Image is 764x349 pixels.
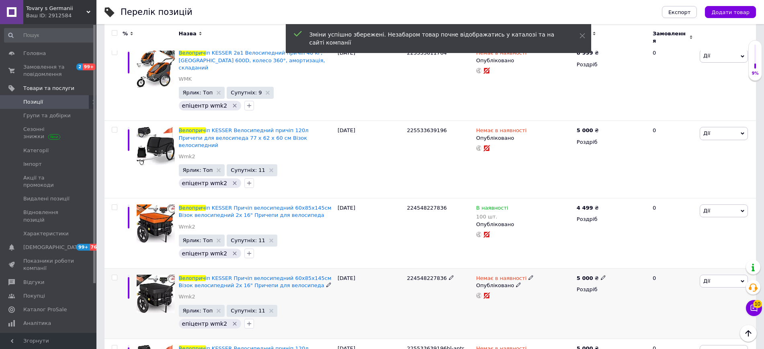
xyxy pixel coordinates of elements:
span: Товари та послуги [23,85,74,92]
span: епіцентр wmk2 [182,102,227,109]
span: Немає в наявності [476,127,526,136]
span: Ярлик: Топ [183,90,213,95]
svg: Видалити мітку [231,320,238,327]
div: Роздріб [577,139,646,146]
span: Відновлення позицій [23,209,74,223]
div: Роздріб [577,216,646,223]
span: 2 [76,63,83,70]
div: 0 [648,198,698,269]
span: Ярлик: Топ [183,167,213,173]
span: Експорт [668,9,691,15]
a: Wmk2 [179,223,195,231]
a: Wmk2 [179,293,195,300]
div: 0 [648,269,698,339]
span: Велоприч [179,127,205,133]
img: Велоприцеп KESSER 2в1 Прицеп велосипедный 40 кг, Оксфорд 600D, колесо 360°, амортизация, складной [137,49,175,88]
div: Роздріб [577,286,646,293]
div: Роздріб [577,61,646,68]
svg: Видалити мітку [231,250,238,257]
span: Ярлик: Топ [183,308,213,313]
span: % [123,30,128,37]
span: епіцентр wmk2 [182,250,227,257]
span: В наявності [476,205,508,213]
span: 225533639196 [407,127,447,133]
div: ₴ [577,204,599,212]
span: Велоприч [179,205,205,211]
span: 224548227836 [407,205,447,211]
div: Перелік позицій [121,8,193,16]
button: Додати товар [705,6,756,18]
span: Супутніх: 9 [231,90,262,95]
div: ₴ [577,127,599,134]
span: 99+ [83,63,96,70]
b: 5 000 [577,127,593,133]
span: Аналітика [23,320,51,327]
div: 9% [749,71,762,76]
span: Покупці [23,292,45,300]
span: 10 [753,298,762,306]
span: Назва [179,30,197,37]
span: Видалені позиції [23,195,70,202]
span: Дії [703,208,710,214]
div: Опубліковано [476,221,573,228]
span: Категорії [23,147,49,154]
img: Велоприцеп KESSER Прицеп велосипедный 60x85x145см Тележка велосипедная 2x 16" Прицепы для велосипеда [137,204,175,243]
span: Імпорт [23,161,42,168]
svg: Видалити мітку [231,180,238,186]
span: 76 [90,244,99,251]
div: [DATE] [336,198,405,269]
a: WMK [179,76,192,83]
span: Немає в наявності [476,275,526,284]
a: Wmk2 [179,153,195,160]
span: Дії [703,130,710,136]
span: Супутніх: 11 [231,167,265,173]
a: Велопричіп KESSER 2в1 Велосипедний причіп 40 кг, [GEOGRAPHIC_DATA] 600D, колесо 360°, амортизація... [179,50,325,70]
span: епіцентр wmk2 [182,180,227,186]
span: Ярлик: Топ [183,238,213,243]
div: Зміни успішно збережені. Незабаром товар почне відображатись у каталозі та на сайті компанії [309,31,559,47]
span: 99+ [76,244,90,251]
button: Експорт [662,6,697,18]
div: [DATE] [336,121,405,198]
img: Велоприцеп KESSER Прицеп велосипедный 60x85x145см Тележка велосипедная 2x 16" Прицепы для велосипеда [137,275,175,313]
div: Опубліковано [476,135,573,142]
span: 224548227836 [407,275,447,281]
span: Велоприч [179,275,205,281]
span: Супутніх: 11 [231,238,265,243]
span: Акції та промокоди [23,174,74,189]
span: Дії [703,53,710,59]
span: [DEMOGRAPHIC_DATA] [23,244,83,251]
a: Велопричіп KESSER Причіп велосипедний 60x85x145см Візок велосипедний 2x 16" Причепи для велосипеда [179,275,332,288]
a: Велопричіп KESSER Причіп велосипедний 60x85x145см Візок велосипедний 2x 16" Причепи для велосипеда [179,205,332,218]
div: 100 шт. [476,214,508,220]
div: 0 [648,43,698,121]
b: 5 000 [577,275,593,281]
span: Додати товар [711,9,750,15]
span: Позиції [23,98,43,106]
div: Опубліковано [476,282,573,289]
span: Замовлення та повідомлення [23,63,74,78]
span: Каталог ProSale [23,306,67,313]
span: іп KESSER Причіп велосипедний 60x85x145см Візок велосипедний 2x 16" Причепи для велосипеда [179,275,332,288]
svg: Видалити мітку [231,102,238,109]
span: Відгуки [23,279,44,286]
input: Пошук [4,28,95,43]
div: ₴ [577,275,606,282]
span: Групи та добірки [23,112,71,119]
span: Tovary s Germanii [26,5,86,12]
b: 4 499 [577,205,593,211]
span: Замовлення [653,30,687,45]
span: Велоприч [179,50,205,56]
div: Ваш ID: 2912584 [26,12,96,19]
span: Сезонні знижки [23,126,74,140]
span: Головна [23,50,46,57]
span: Показники роботи компанії [23,257,74,272]
span: Супутніх: 11 [231,308,265,313]
a: Велопричіп KESSER Велосипедний причіп 120л Причепи для велосипеда 77 x 62 x 60 см Візок велосипедний [179,127,309,148]
span: іп KESSER 2в1 Велосипедний причіп 40 кг, [GEOGRAPHIC_DATA] 600D, колесо 360°, амортизація, складаний [179,50,325,70]
span: Характеристики [23,230,69,237]
span: іп KESSER Причіп велосипедний 60x85x145см Візок велосипедний 2x 16" Причепи для велосипеда [179,205,332,218]
div: Опубліковано [476,57,573,64]
img: Велоприцеп KESSER Прицеп велосипедный 120л Прицепы для велосипеда 77 x 62 x 60 см Тележка велосип... [137,127,175,165]
div: [DATE] [336,43,405,121]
